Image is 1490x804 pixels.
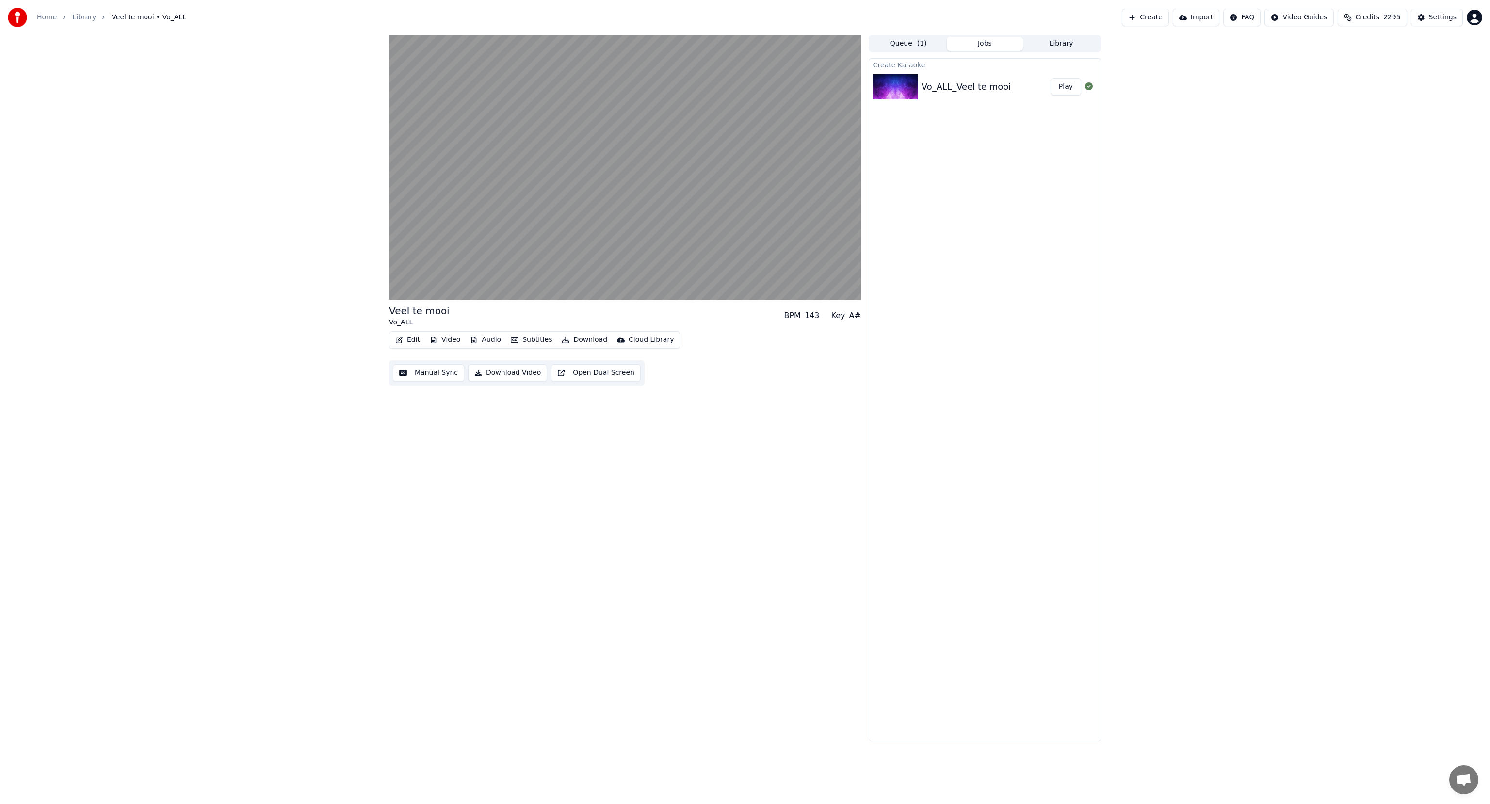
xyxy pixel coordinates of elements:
button: Jobs [947,37,1023,51]
div: Create Karaoke [869,59,1101,70]
button: Audio [466,333,505,347]
span: Veel te mooi • Vo_ALL [112,13,186,22]
div: Open chat [1449,765,1478,794]
button: Create [1122,9,1169,26]
button: Library [1023,37,1100,51]
nav: breadcrumb [37,13,186,22]
div: BPM [784,310,800,322]
button: Settings [1411,9,1463,26]
a: Library [72,13,96,22]
div: 143 [805,310,820,322]
button: Queue [870,37,947,51]
span: 2295 [1383,13,1401,22]
button: Video Guides [1264,9,1333,26]
div: Key [831,310,845,322]
button: Play [1051,78,1081,96]
div: Vo_ALL [389,318,450,327]
button: Import [1173,9,1219,26]
button: Open Dual Screen [551,364,641,382]
div: A# [849,310,860,322]
div: Veel te mooi [389,304,450,318]
div: Settings [1429,13,1457,22]
img: youka [8,8,27,27]
a: Home [37,13,57,22]
button: Video [426,333,464,347]
span: Credits [1356,13,1379,22]
button: FAQ [1223,9,1261,26]
button: Edit [391,333,424,347]
div: Cloud Library [629,335,674,345]
button: Credits2295 [1338,9,1407,26]
button: Download Video [468,364,547,382]
button: Subtitles [507,333,556,347]
button: Download [558,333,611,347]
button: Manual Sync [393,364,464,382]
span: ( 1 ) [917,39,927,48]
div: Vo_ALL_Veel te mooi [922,80,1011,94]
